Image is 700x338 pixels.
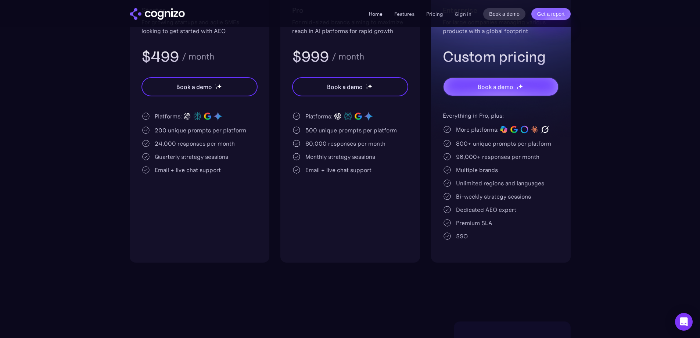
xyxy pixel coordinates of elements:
div: Premium SLA [456,218,492,227]
img: star [217,84,222,89]
h3: $999 [292,47,329,66]
a: Book a demostarstarstar [443,77,559,96]
div: Dedicated AEO expert [456,205,516,214]
div: 60,000 responses per month [305,139,385,148]
a: Home [369,11,383,17]
a: Book a demo [483,8,525,20]
img: star [215,87,218,89]
div: Book a demo [327,82,362,91]
div: Book a demo [176,82,212,91]
div: 500 unique prompts per platform [305,126,397,135]
a: Sign in [455,10,471,18]
div: 24,000 responses per month [155,139,235,148]
div: 200 unique prompts per platform [155,126,246,135]
div: Open Intercom Messenger [675,313,693,331]
img: star [518,84,523,89]
div: Multiple brands [456,166,498,174]
img: cognizo logo [130,8,185,20]
div: / month [182,52,214,61]
a: Get a report [531,8,571,20]
img: star [366,87,368,89]
div: Monthly strategy sessions [305,152,375,161]
img: star [366,84,367,85]
div: Everything in Pro, plus: [443,111,559,120]
div: Platforms: [155,112,182,121]
div: More platforms: [456,125,499,134]
img: star [215,84,216,85]
div: Bi-weekly strategy sessions [456,192,531,201]
a: home [130,8,185,20]
h3: $499 [141,47,179,66]
img: star [367,84,372,89]
div: 800+ unique prompts per platform [456,139,551,148]
div: SSO [456,232,468,241]
div: 96,000+ responses per month [456,152,539,161]
img: star [516,84,517,85]
div: Email + live chat support [305,166,371,174]
a: Features [394,11,414,17]
div: Quarterly strategy sessions [155,152,228,161]
div: Book a demo [478,82,513,91]
img: star [516,87,519,89]
a: Book a demostarstarstar [292,77,408,96]
a: Pricing [426,11,443,17]
a: Book a demostarstarstar [141,77,258,96]
div: Unlimited regions and languages [456,179,544,188]
div: Platforms: [305,112,333,121]
div: Email + live chat support [155,166,221,174]
h3: Custom pricing [443,47,559,66]
div: / month [332,52,364,61]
